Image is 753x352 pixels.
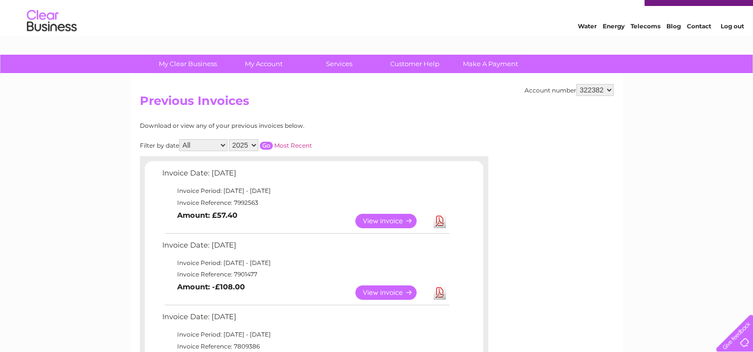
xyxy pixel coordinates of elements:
[160,310,451,329] td: Invoice Date: [DATE]
[26,26,77,56] img: logo.png
[160,268,451,280] td: Invoice Reference: 7901477
[374,55,456,73] a: Customer Help
[140,94,614,113] h2: Previous Invoices
[160,185,451,197] td: Invoice Period: [DATE] - [DATE]
[687,42,711,50] a: Contact
[160,329,451,341] td: Invoice Period: [DATE] - [DATE]
[160,257,451,269] td: Invoice Period: [DATE] - [DATE]
[160,197,451,209] td: Invoice Reference: 7992563
[666,42,681,50] a: Blog
[565,5,634,17] a: 0333 014 3131
[177,211,237,220] b: Amount: £57.40
[274,142,312,149] a: Most Recent
[449,55,532,73] a: Make A Payment
[433,285,446,300] a: Download
[160,167,451,185] td: Invoice Date: [DATE]
[140,139,401,151] div: Filter by date
[720,42,744,50] a: Log out
[631,42,660,50] a: Telecoms
[355,285,429,300] a: View
[177,282,245,291] b: Amount: -£108.00
[140,122,401,129] div: Download or view any of your previous invoices below.
[222,55,305,73] a: My Account
[298,55,380,73] a: Services
[147,55,229,73] a: My Clear Business
[142,5,612,48] div: Clear Business is a trading name of Verastar Limited (registered in [GEOGRAPHIC_DATA] No. 3667643...
[433,214,446,228] a: Download
[603,42,625,50] a: Energy
[525,84,614,96] div: Account number
[160,239,451,257] td: Invoice Date: [DATE]
[578,42,597,50] a: Water
[355,214,429,228] a: View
